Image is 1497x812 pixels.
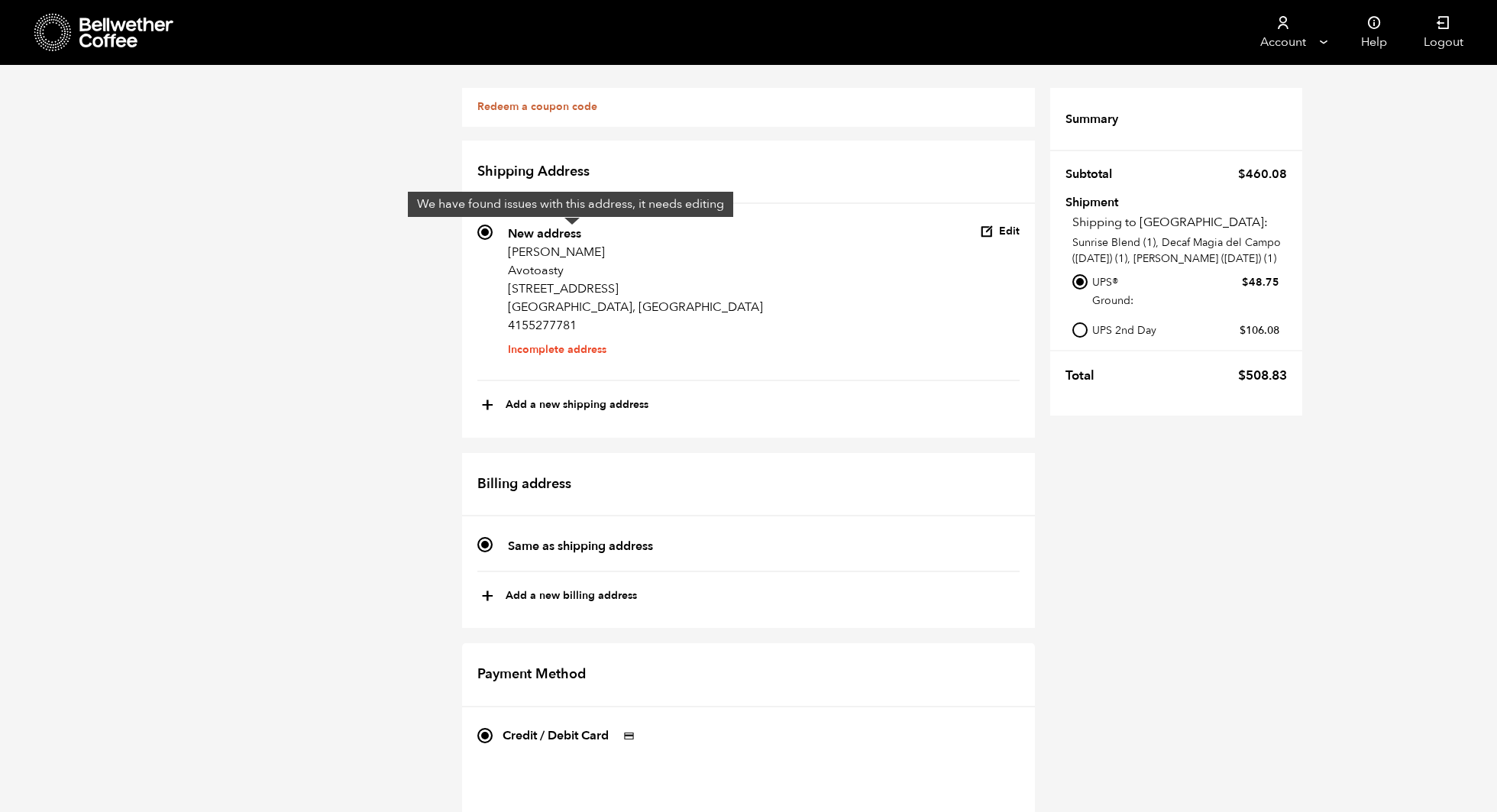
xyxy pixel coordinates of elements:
[1072,235,1287,267] p: Sunrise Blend (1), Decaf Magia del Campo ([DATE]) (1), [PERSON_NAME] ([DATE]) (1)
[462,643,1035,707] h2: Payment Method
[508,225,581,242] strong: New address
[408,192,733,218] div: We have found issues with this address, it needs editing
[508,316,763,335] p: 4155277781
[508,243,763,261] p: [PERSON_NAME]
[1242,275,1249,290] span: $
[1065,103,1127,135] th: Summary
[481,393,648,419] button: +Add a new shipping address
[503,723,643,748] label: Credit / Debit Card
[477,99,597,114] a: Redeem a coupon code
[1238,166,1287,183] bdi: 460.08
[1072,213,1287,231] p: Shipping to [GEOGRAPHIC_DATA]:
[1238,367,1246,384] span: $
[1240,323,1279,338] bdi: 106.08
[508,298,763,316] p: [GEOGRAPHIC_DATA], [GEOGRAPHIC_DATA]
[1242,275,1279,290] bdi: 48.75
[462,141,1035,205] h2: Shipping Address
[1065,158,1121,190] th: Subtotal
[481,584,494,610] span: +
[1065,359,1104,393] th: Total
[477,225,493,240] input: New address [PERSON_NAME] Avotoasty [STREET_ADDRESS] [GEOGRAPHIC_DATA], [GEOGRAPHIC_DATA] 4155277...
[477,537,493,552] input: Same as shipping address
[1238,367,1287,384] bdi: 508.83
[508,538,653,555] strong: Same as shipping address
[508,261,763,280] p: Avotoasty
[980,225,1020,239] button: Edit
[615,726,643,745] img: Credit / Debit Card
[1238,166,1246,183] span: $
[462,453,1035,517] h2: Billing address
[481,584,637,610] button: +Add a new billing address
[1092,320,1279,358] label: UPS 2nd Day Air®:
[1065,196,1153,206] th: Shipment
[1092,272,1279,310] label: UPS® Ground:
[508,280,763,298] p: [STREET_ADDRESS]
[1240,323,1246,338] span: $
[481,393,494,419] span: +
